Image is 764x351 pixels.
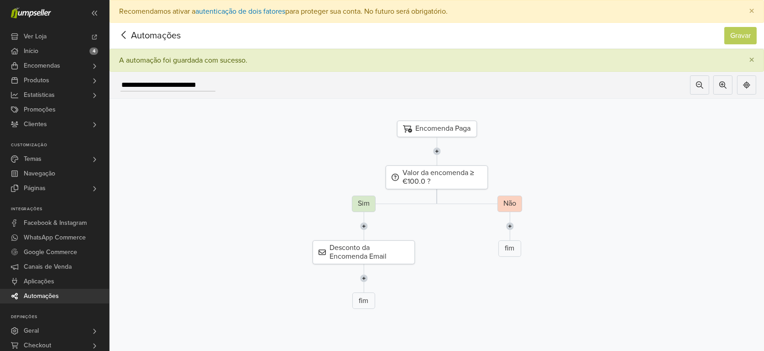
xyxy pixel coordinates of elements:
span: Clientes [24,117,47,132]
div: fim [498,240,521,257]
span: Estatísticas [24,88,55,102]
button: Gravar [724,27,757,44]
span: 4 [89,48,98,55]
span: Ver Loja [24,29,47,44]
span: × [749,5,754,18]
span: Automações [24,289,59,303]
span: Geral [24,324,39,338]
span: Início [24,44,38,58]
span: Facebook & Instagram [24,216,87,230]
span: Automações [117,29,167,43]
div: Desconto da Encomenda Email [313,240,415,264]
div: Encomenda Paga [397,121,477,137]
span: Temas [24,152,42,166]
p: Definições [11,314,109,320]
img: line-7960e5f4d2b50ad2986e.svg [360,212,368,240]
span: Páginas [24,181,46,196]
div: A automação foi guardada com sucesso. [119,56,247,65]
p: Customização [11,143,109,148]
span: Encomendas [24,58,60,73]
div: Não [497,196,522,212]
p: Integrações [11,207,109,212]
span: Canais de Venda [24,260,72,274]
a: autenticação de dois fatores [195,7,285,16]
span: Aplicações [24,274,54,289]
span: WhatsApp Commerce [24,230,86,245]
span: × [749,53,754,67]
span: Promoções [24,102,56,117]
img: line-7960e5f4d2b50ad2986e.svg [433,137,441,165]
button: Close [740,0,764,22]
div: Valor da encomenda ≥ €100.0 ? [386,165,488,189]
img: line-7960e5f4d2b50ad2986e.svg [360,264,368,292]
span: Google Commerce [24,245,77,260]
span: Produtos [24,73,49,88]
span: Navegação [24,166,55,181]
img: line-7960e5f4d2b50ad2986e.svg [506,212,514,240]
